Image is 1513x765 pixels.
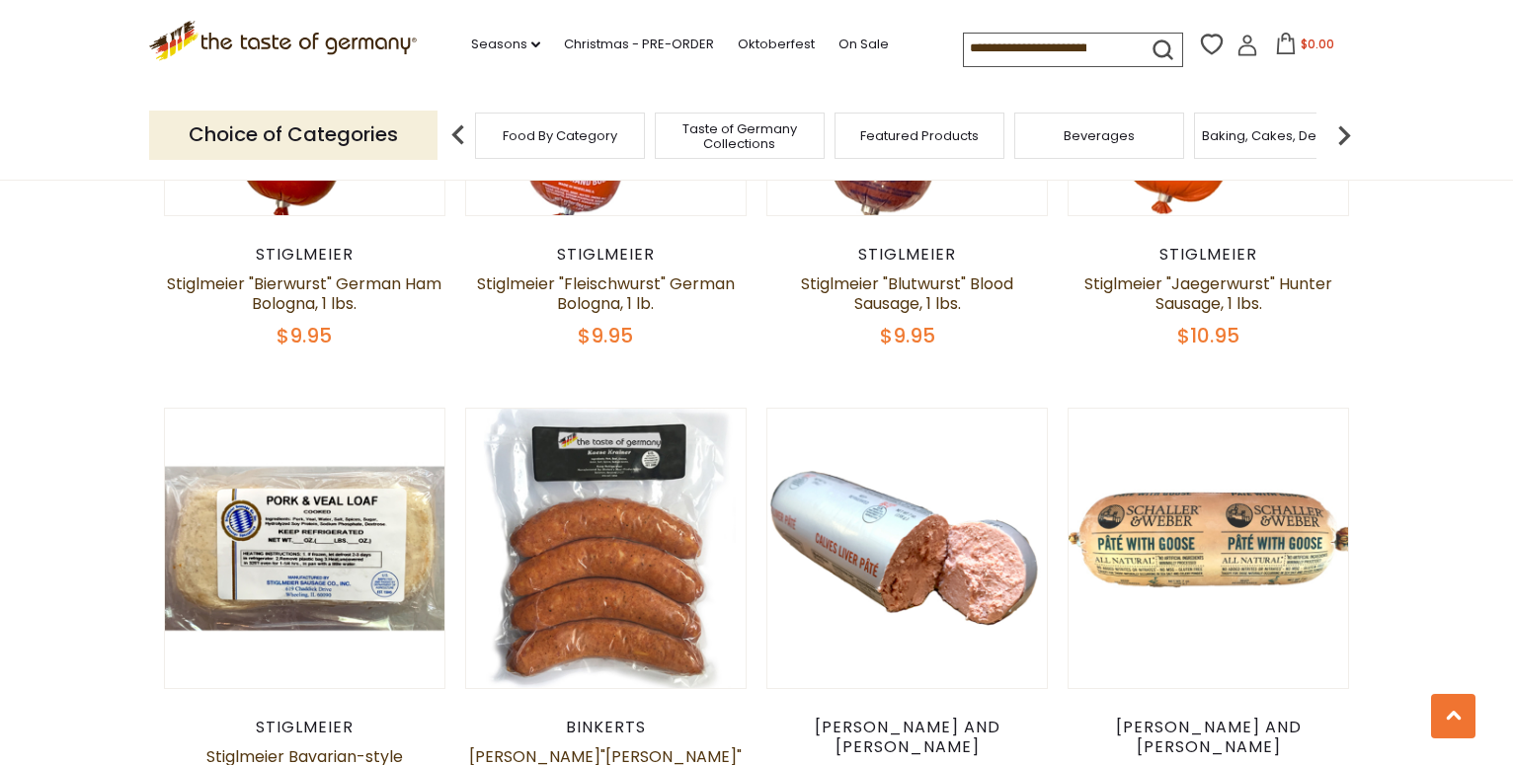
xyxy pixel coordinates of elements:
[465,718,747,737] div: Binkerts
[149,111,438,159] p: Choice of Categories
[471,34,540,55] a: Seasons
[466,409,746,688] img: Binkert
[564,34,714,55] a: Christmas - PRE-ORDER
[438,115,478,155] img: previous arrow
[767,409,1047,688] img: Schaller & Weber „Kalbsleber“ Veal Pate, 7 oz.
[164,718,445,737] div: Stiglmeier
[1084,272,1332,315] a: Stiglmeier "Jaegerwurst" Hunter Sausage, 1 lbs.
[1068,718,1349,757] div: [PERSON_NAME] and [PERSON_NAME]
[860,128,979,143] a: Featured Products
[477,272,735,315] a: Stiglmeier "Fleischwurst" German Bologna, 1 lb.
[1324,115,1364,155] img: next arrow
[165,409,444,688] img: Stiglmeier Bavarian-style Leberkaese (pork and veal), 2 lbs.
[880,322,935,349] span: $9.95
[1202,128,1355,143] a: Baking, Cakes, Desserts
[738,34,815,55] a: Oktoberfest
[766,245,1048,265] div: Stiglmeier
[503,128,617,143] a: Food By Category
[167,272,441,315] a: Stiglmeier "Bierwurst" German Ham Bologna, 1 lbs.
[465,245,747,265] div: Stiglmeier
[838,34,889,55] a: On Sale
[1069,409,1348,688] img: Schaller & Weber Goose Liver Pate, 7 oz
[578,322,633,349] span: $9.95
[766,718,1048,757] div: [PERSON_NAME] and [PERSON_NAME]
[661,121,819,151] a: Taste of Germany Collections
[1262,33,1346,62] button: $0.00
[164,245,445,265] div: Stiglmeier
[1064,128,1135,143] a: Beverages
[1301,36,1334,52] span: $0.00
[801,272,1013,315] a: Stiglmeier "Blutwurst" Blood Sausage, 1 lbs.
[1068,245,1349,265] div: Stiglmeier
[277,322,332,349] span: $9.95
[1177,322,1239,349] span: $10.95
